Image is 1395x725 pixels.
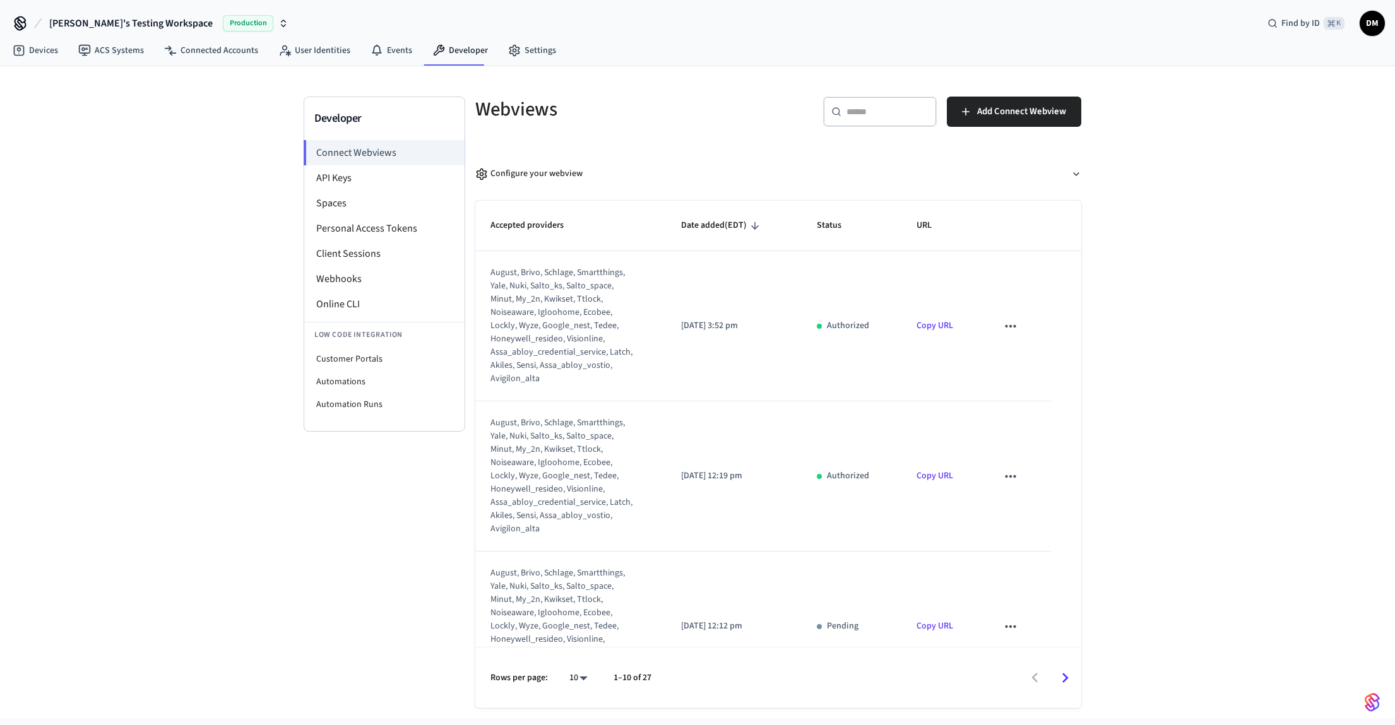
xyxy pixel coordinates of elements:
[681,216,763,235] span: Date added(EDT)
[304,191,465,216] li: Spaces
[475,97,771,122] h5: Webviews
[1361,12,1384,35] span: DM
[490,671,548,685] p: Rows per page:
[498,39,566,62] a: Settings
[490,266,635,386] div: august, brivo, schlage, smartthings, yale, nuki, salto_ks, salto_space, minut, my_2n, kwikset, tt...
[304,370,465,393] li: Automations
[304,241,465,266] li: Client Sessions
[268,39,360,62] a: User Identities
[827,319,869,333] p: Authorized
[304,322,465,348] li: Low Code Integration
[304,165,465,191] li: API Keys
[475,157,1081,191] button: Configure your webview
[1365,692,1380,712] img: SeamLogoGradient.69752ec5.svg
[827,620,858,633] p: Pending
[917,620,953,632] a: Copy URL
[49,16,213,31] span: [PERSON_NAME]'s Testing Workspace
[304,266,465,292] li: Webhooks
[1257,12,1355,35] div: Find by ID⌘ K
[563,669,593,687] div: 10
[223,15,273,32] span: Production
[314,110,454,127] h3: Developer
[422,39,498,62] a: Developer
[1324,17,1345,30] span: ⌘ K
[1050,663,1080,693] button: Go to next page
[1360,11,1385,36] button: DM
[681,469,787,483] p: [DATE] 12:19 pm
[917,319,953,332] a: Copy URL
[3,39,68,62] a: Devices
[304,348,465,370] li: Customer Portals
[681,620,787,633] p: [DATE] 12:12 pm
[68,39,154,62] a: ACS Systems
[490,567,635,686] div: august, brivo, schlage, smartthings, yale, nuki, salto_ks, salto_space, minut, my_2n, kwikset, tt...
[360,39,422,62] a: Events
[304,292,465,317] li: Online CLI
[917,216,948,235] span: URL
[827,469,869,483] p: Authorized
[917,469,953,482] a: Copy URL
[304,140,465,165] li: Connect Webviews
[304,216,465,241] li: Personal Access Tokens
[1281,17,1320,30] span: Find by ID
[490,416,635,536] div: august, brivo, schlage, smartthings, yale, nuki, salto_ks, salto_space, minut, my_2n, kwikset, tt...
[304,393,465,416] li: Automation Runs
[154,39,268,62] a: Connected Accounts
[490,216,580,235] span: Accepted providers
[817,216,858,235] span: Status
[614,671,651,685] p: 1–10 of 27
[681,319,787,333] p: [DATE] 3:52 pm
[977,103,1066,120] span: Add Connect Webview
[947,97,1081,127] button: Add Connect Webview
[475,167,583,180] div: Configure your webview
